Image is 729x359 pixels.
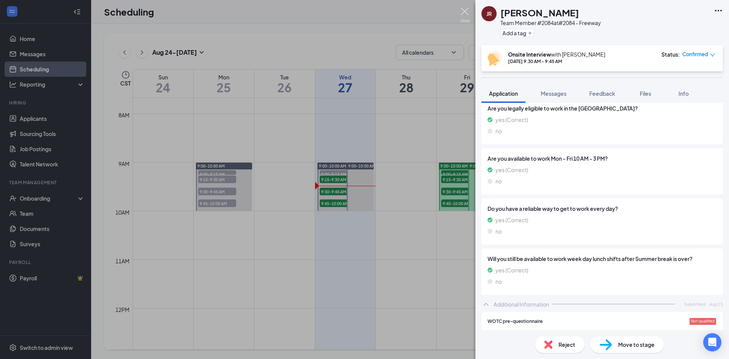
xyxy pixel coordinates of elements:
span: Are you legally eligible to work in the [GEOGRAPHIC_DATA]? [488,104,717,112]
button: PlusAdd a tag [500,29,534,37]
span: Application [489,90,518,97]
span: Are you available to work Mon - Fri 10 AM - 3 PM? [488,154,717,163]
b: Onsite Interview [508,51,551,58]
div: Additional Information [494,300,549,308]
span: Do you have a reliable way to get to work every day? [488,204,717,213]
span: Messages [541,90,566,97]
span: no [495,227,502,236]
span: yes (Correct) [495,216,528,224]
span: Confirmed [682,51,708,58]
span: down [710,52,715,58]
span: Feedback [589,90,615,97]
span: Submitted: [684,301,706,307]
span: Files [640,90,651,97]
svg: Ellipses [714,6,723,15]
span: yes (Correct) [495,166,528,174]
div: Team Member #2084 at #2084 - Freeway [500,19,601,27]
div: Open Intercom Messenger [703,333,721,351]
svg: ChevronUp [481,300,491,309]
h1: [PERSON_NAME] [500,6,579,19]
svg: Plus [528,31,532,35]
span: Aug 23 [709,301,723,307]
div: with [PERSON_NAME] [508,51,605,58]
span: no [495,177,502,185]
span: yes (Correct) [495,115,528,124]
span: Not qualified [691,318,715,324]
span: Info [679,90,689,97]
span: WOTC pre-questionnaire [488,318,543,325]
div: JR [486,10,492,17]
span: no [495,277,502,286]
span: no [495,127,502,135]
div: Status : [661,51,680,58]
div: [DATE] 9:30 AM - 9:45 AM [508,58,605,65]
span: Reject [559,340,575,349]
span: Move to stage [618,340,655,349]
span: yes (Correct) [495,266,528,274]
span: Will you still be available to work week day lunch shifts after Summer break is over? [488,255,717,263]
